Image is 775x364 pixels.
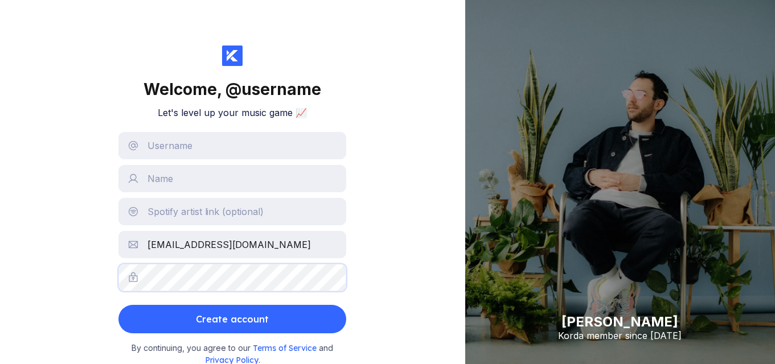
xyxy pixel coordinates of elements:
[118,198,346,225] input: Spotify artist link (optional)
[118,231,346,258] input: Email
[158,107,307,118] h2: Let's level up your music game 📈
[118,132,346,159] input: Username
[225,80,241,99] span: @
[558,313,682,330] div: [PERSON_NAME]
[196,308,269,330] div: Create account
[143,80,321,99] div: Welcome,
[253,343,319,353] a: Terms of Service
[241,80,321,99] span: username
[118,165,346,192] input: Name
[558,330,682,341] div: Korda member since [DATE]
[118,305,346,333] button: Create account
